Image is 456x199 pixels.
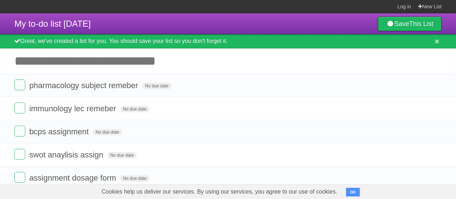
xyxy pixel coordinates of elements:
a: SaveThis List [378,17,442,31]
label: Done [14,149,25,160]
span: immunology lec remeber [29,104,118,113]
span: No due date [107,152,137,159]
b: This List [409,20,433,27]
span: bcps assignment [29,127,90,136]
button: OK [346,188,360,196]
label: Done [14,172,25,183]
span: swot anaylisis assign [29,150,105,159]
span: Cookies help us deliver our services. By using our services, you agree to our use of cookies. [94,185,345,199]
span: pharmacology subject remeber [29,81,140,90]
span: No due date [142,83,171,89]
label: Done [14,79,25,90]
span: My to-do list [DATE] [14,19,91,29]
label: Done [14,103,25,113]
label: Done [14,126,25,137]
span: assignment dosage form [29,173,118,182]
span: No due date [93,129,122,135]
span: No due date [120,175,149,182]
span: No due date [120,106,149,112]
